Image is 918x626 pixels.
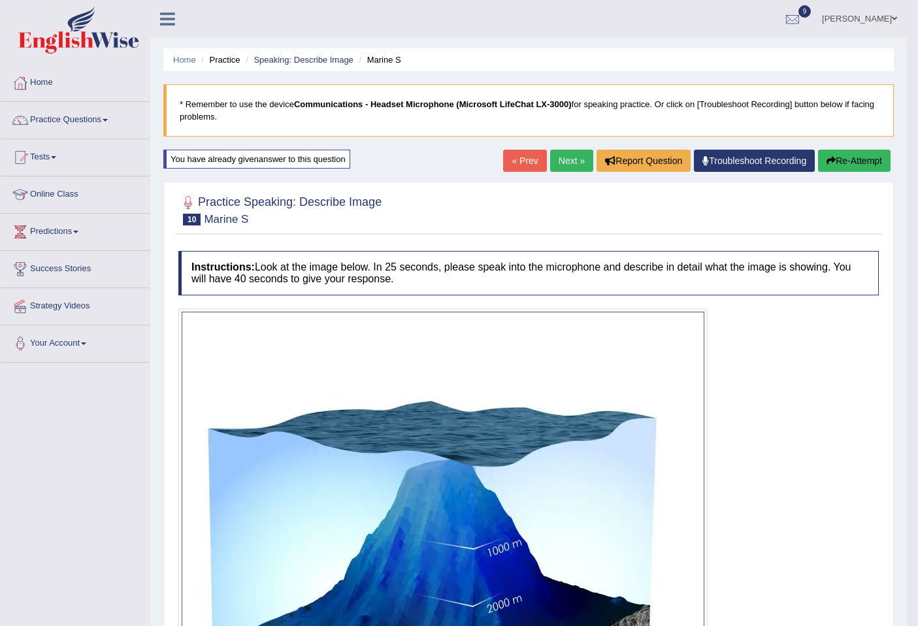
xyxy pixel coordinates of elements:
[254,55,353,65] a: Speaking: Describe Image
[1,102,150,135] a: Practice Questions
[178,251,879,295] h4: Look at the image below. In 25 seconds, please speak into the microphone and describe in detail w...
[294,99,572,109] b: Communications - Headset Microphone (Microsoft LifeChat LX-3000)
[191,261,255,272] b: Instructions:
[1,325,150,358] a: Your Account
[204,213,248,225] small: Marine S
[1,214,150,246] a: Predictions
[1,65,150,97] a: Home
[597,150,691,172] button: Report Question
[818,150,891,172] button: Re-Attempt
[173,55,196,65] a: Home
[1,139,150,172] a: Tests
[355,54,401,66] li: Marine S
[183,214,201,225] span: 10
[163,150,350,169] div: You have already given answer to this question
[503,150,546,172] a: « Prev
[178,193,382,225] h2: Practice Speaking: Describe Image
[1,176,150,209] a: Online Class
[163,84,894,137] blockquote: * Remember to use the device for speaking practice. Or click on [Troubleshoot Recording] button b...
[550,150,593,172] a: Next »
[198,54,240,66] li: Practice
[1,288,150,321] a: Strategy Videos
[694,150,815,172] a: Troubleshoot Recording
[798,5,811,18] span: 9
[1,251,150,284] a: Success Stories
